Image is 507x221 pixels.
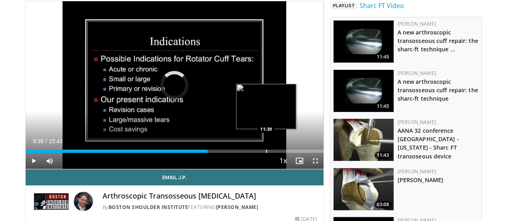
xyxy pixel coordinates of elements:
button: Fullscreen [307,153,323,169]
button: Play [26,153,42,169]
a: 11:45 [333,70,394,112]
img: MGngRNnbuHoiqTJH4xMDoxOjA4MTsiGN.150x105_q85_crop-smart_upscale.jpg [333,168,394,210]
span: 03:08 [374,201,392,208]
span: 9:36 [33,138,44,144]
a: 11:43 [333,119,394,161]
button: Enable picture-in-picture mode [291,153,307,169]
button: Playback Rate [275,153,291,169]
a: [PERSON_NAME] [216,204,259,211]
a: [PERSON_NAME] [398,176,443,184]
a: Email J.P. [26,169,323,185]
div: Progress Bar [26,150,323,153]
span: 11:43 [374,152,392,159]
a: Boston Shoulder Institute [109,204,188,211]
a: 11:45 [333,20,394,63]
img: Avatar [74,192,93,211]
span: Playlist [330,2,358,10]
a: [PERSON_NAME] [398,168,436,175]
img: Boston Shoulder Institute [32,192,71,211]
video-js: Video Player [26,1,323,169]
img: 9nZFQMepuQiumqNn4xMDoxOjBrO-I4W8_1.150x105_q85_crop-smart_upscale.jpg [333,70,394,112]
a: [PERSON_NAME] [398,20,436,27]
a: A new arthroscopic transosseous cuff repair: the sharc-ft technique [398,78,478,102]
a: AANA 32 conference [GEOGRAPHIC_DATA] - [US_STATE] - Sharc FT transoseous device [398,127,459,160]
a: Sharc FT Video [360,1,404,10]
button: Mute [42,153,58,169]
a: [PERSON_NAME] [398,119,436,126]
span: 15:43 [48,138,63,144]
span: 11:45 [374,53,392,61]
a: 03:08 [333,168,394,210]
a: [PERSON_NAME] [398,70,436,77]
a: A new arthroscopic transosseous cuff repair: the sharc-ft technique … [398,28,478,53]
img: image.jpeg [236,84,296,129]
div: By FEATURING [103,204,317,211]
span: / [46,138,47,144]
span: 11:45 [374,103,392,110]
img: 9nZFQMepuQiumqNn4xMDoxOjA4MTsiGN_2.150x105_q85_crop-smart_upscale.jpg [333,119,394,161]
h4: Arthroscopic Transosseous [MEDICAL_DATA] [103,192,317,201]
img: 9nZFQMepuQiumqNn4xMDoxOjBrO-I4W8.150x105_q85_crop-smart_upscale.jpg [333,20,394,63]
